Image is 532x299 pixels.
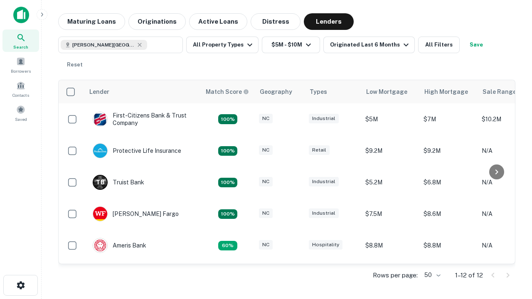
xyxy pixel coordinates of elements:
img: picture [93,112,107,126]
div: NC [259,177,273,186]
td: $9.2M [419,135,478,167]
div: NC [259,208,273,218]
div: Hospitality [309,240,342,250]
td: $8.6M [419,198,478,230]
div: Ameris Bank [93,238,146,253]
td: $9.2M [419,261,478,293]
span: Contacts [12,92,29,98]
button: Reset [62,56,88,73]
th: Lender [84,80,201,103]
span: Borrowers [11,68,31,74]
button: All Property Types [186,37,259,53]
div: NC [259,145,273,155]
div: Matching Properties: 1, hasApolloMatch: undefined [218,241,237,251]
div: Sale Range [483,87,516,97]
div: Retail [309,145,330,155]
div: Types [310,87,327,97]
span: Search [13,44,28,50]
div: Industrial [309,177,339,186]
a: Saved [2,102,39,124]
div: Matching Properties: 2, hasApolloMatch: undefined [218,209,237,219]
div: Lender [89,87,109,97]
td: $9.2M [361,135,419,167]
p: 1–12 of 12 [455,270,483,280]
div: Originated Last 6 Months [330,40,411,50]
div: Industrial [309,208,339,218]
a: Search [2,29,39,52]
span: [PERSON_NAME][GEOGRAPHIC_DATA], [GEOGRAPHIC_DATA] [72,41,135,49]
th: Types [305,80,361,103]
td: $9.2M [361,261,419,293]
div: Low Mortgage [366,87,407,97]
td: $8.8M [419,230,478,261]
img: picture [93,238,107,252]
iframe: Chat Widget [490,206,532,246]
span: Saved [15,116,27,123]
button: Distress [251,13,300,30]
button: Maturing Loans [58,13,125,30]
a: Borrowers [2,54,39,76]
button: $5M - $10M [262,37,320,53]
p: Rows per page: [373,270,418,280]
div: Protective Life Insurance [93,143,181,158]
td: $6.8M [419,167,478,198]
th: Geography [255,80,305,103]
button: Originated Last 6 Months [323,37,415,53]
div: First-citizens Bank & Trust Company [93,112,192,127]
td: $5M [361,103,419,135]
th: Low Mortgage [361,80,419,103]
div: High Mortgage [424,87,468,97]
img: picture [93,207,107,221]
div: Truist Bank [93,175,144,190]
a: Contacts [2,78,39,100]
td: $7.5M [361,198,419,230]
div: [PERSON_NAME] Fargo [93,206,179,221]
td: $5.2M [361,167,419,198]
td: $8.8M [361,230,419,261]
div: NC [259,114,273,123]
button: Active Loans [189,13,247,30]
div: NC [259,240,273,250]
div: Matching Properties: 2, hasApolloMatch: undefined [218,114,237,124]
img: picture [93,144,107,158]
button: All Filters [418,37,460,53]
div: Capitalize uses an advanced AI algorithm to match your search with the best lender. The match sco... [206,87,249,96]
div: Industrial [309,114,339,123]
th: Capitalize uses an advanced AI algorithm to match your search with the best lender. The match sco... [201,80,255,103]
div: Matching Properties: 2, hasApolloMatch: undefined [218,146,237,156]
h6: Match Score [206,87,247,96]
div: 50 [421,269,442,281]
button: Save your search to get updates of matches that match your search criteria. [463,37,490,53]
th: High Mortgage [419,80,478,103]
div: Matching Properties: 3, hasApolloMatch: undefined [218,178,237,188]
p: T B [96,178,104,187]
button: Originations [128,13,186,30]
img: capitalize-icon.png [13,7,29,23]
button: Lenders [304,13,354,30]
td: $7M [419,103,478,135]
div: Geography [260,87,292,97]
